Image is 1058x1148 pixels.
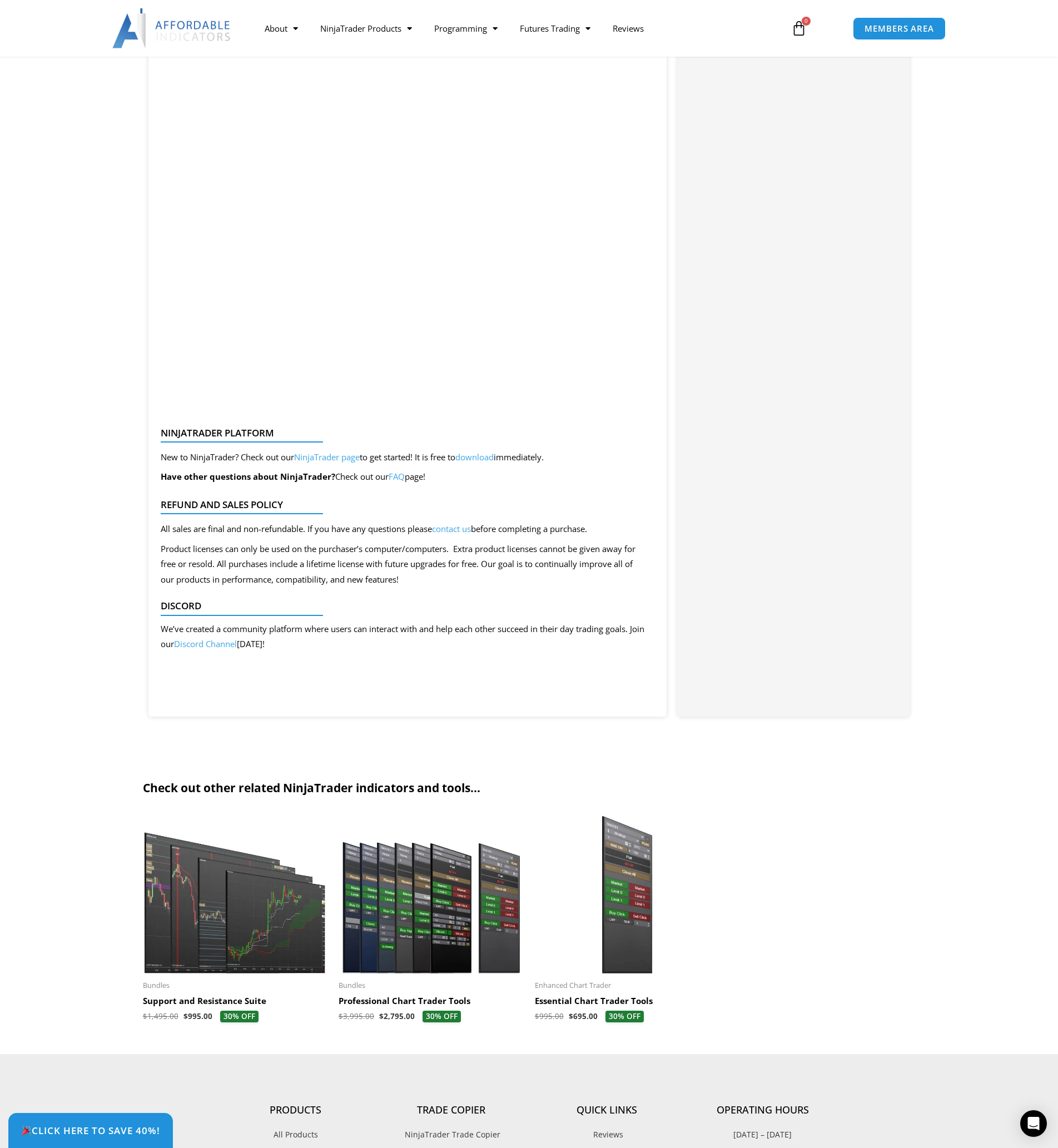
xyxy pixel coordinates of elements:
[161,623,644,650] span: We’ve created a community platform where users can interact with and help each other succeed in t...
[143,815,328,974] img: Support and Resistance Suite 1 | Affordable Indicators – NinjaTrader
[535,996,720,1007] h2: Essential Chart Trader Tools
[21,1126,160,1135] span: Click Here to save 40%!
[339,981,524,990] span: Bundles
[535,996,720,1011] a: Essential Chart Trader Tools
[161,471,335,482] b: Have other questions about NinjaTrader?
[509,16,602,41] a: Futures Trading
[8,1113,173,1148] a: 🎉Click Here to save 40%!
[143,996,328,1007] h2: Support and Resistance Suite
[161,428,646,439] h4: NinjaTrader Platform
[161,543,635,585] span: Product licenses can only be used on the purchaser’s computer/computers. Extra product licenses c...
[535,1011,539,1021] span: $
[218,1104,374,1116] h4: Products
[183,1011,212,1021] bdi: 995.00
[423,1011,461,1023] span: 30% OFF
[143,996,328,1011] a: Support and Resistance Suite
[143,981,328,990] span: Bundles
[22,1126,31,1135] img: 🎉
[339,996,524,1011] a: Professional Chart Trader Tools
[423,16,509,41] a: Programming
[389,471,405,482] a: FAQ
[1020,1110,1047,1137] div: Open Intercom Messenger
[602,16,655,41] a: Reviews
[853,17,946,40] a: MEMBERS AREA
[161,523,432,534] span: All sales are final and non-refundable. If you have any questions please
[569,1011,573,1021] span: $
[254,16,309,41] a: About
[374,1104,529,1116] h4: Trade Copier
[161,450,544,465] p: New to NinjaTrader? Check out our to get started! It is free to immediately.
[471,523,587,534] span: before completing a purchase.
[161,499,646,510] h4: Refund and Sales Policy
[535,815,720,974] img: Essential Chart Trader Tools | Affordable Indicators – NinjaTrader
[143,1011,178,1021] bdi: 1,495.00
[309,16,423,41] a: NinjaTrader Products
[529,1104,685,1116] h4: Quick Links
[569,1011,598,1021] bdi: 695.00
[774,12,823,44] a: 0
[294,451,360,463] a: NinjaTrader page
[161,469,544,485] p: Check out our page!
[220,1011,259,1023] span: 30% OFF
[143,781,916,796] h2: Check out other related NinjaTrader indicators and tools...
[685,1104,841,1116] h4: Operating Hours
[254,16,778,41] nav: Menu
[535,1011,564,1021] bdi: 995.00
[339,815,524,974] img: ProfessionalToolsBundlePage | Affordable Indicators – NinjaTrader
[339,996,524,1007] h2: Professional Chart Trader Tools
[605,1011,644,1023] span: 30% OFF
[112,8,232,48] img: LogoAI | Affordable Indicators – NinjaTrader
[535,981,720,990] span: Enhanced Chart Trader
[143,1011,147,1021] span: $
[865,24,934,33] span: MEMBERS AREA
[379,1011,415,1021] bdi: 2,795.00
[161,600,646,612] h4: Discord
[339,1011,374,1021] bdi: 3,995.00
[455,451,494,463] a: download
[339,1011,343,1021] span: $
[183,1011,188,1021] span: $
[174,638,237,649] a: Discord Channel
[432,523,471,534] a: contact us
[379,1011,384,1021] span: $
[802,17,811,26] span: 0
